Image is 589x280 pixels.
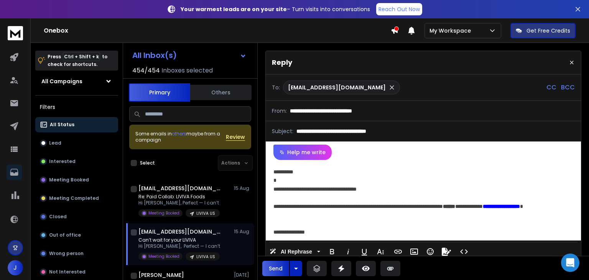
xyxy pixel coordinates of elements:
p: Can’t wait for your LIVIVA [138,237,220,243]
p: To: [272,84,280,91]
p: 15 Aug [234,185,251,191]
p: All Status [50,122,74,128]
p: Interested [49,158,76,165]
p: Meeting Completed [49,195,99,201]
p: Hi [PERSON_NAME], Perfect — I can’t [138,200,220,206]
p: [EMAIL_ADDRESS][DOMAIN_NAME] [288,84,386,91]
button: Meeting Completed [35,191,118,206]
button: Lead [35,135,118,151]
p: Hi [PERSON_NAME], Perfect — I can’t [138,243,220,249]
button: AI Rephrase [268,244,322,259]
div: Some emails in maybe from a campaign [135,131,226,143]
h1: All Inbox(s) [132,51,177,59]
button: Send [262,261,289,276]
button: All Campaigns [35,74,118,89]
button: Others [190,84,252,101]
span: others [172,130,186,137]
span: AI Rephrase [279,249,314,255]
p: Reach Out Now [378,5,420,13]
button: All Status [35,117,118,132]
button: J [8,260,23,275]
p: 15 Aug [234,229,251,235]
button: Not Interested [35,264,118,280]
button: Signature [439,244,454,259]
p: [DATE] [234,272,251,278]
button: More Text [373,244,388,259]
p: Press to check for shortcuts. [48,53,107,68]
p: Wrong person [49,250,84,257]
p: LIVIVA US [196,211,215,216]
p: Subject: [272,127,293,135]
button: Insert Image (Ctrl+P) [407,244,421,259]
button: Out of office [35,227,118,243]
h1: All Campaigns [41,77,82,85]
p: Lead [49,140,61,146]
a: Reach Out Now [376,3,422,15]
p: Get Free Credits [526,27,570,35]
h1: Onebox [44,26,391,35]
div: Open Intercom Messenger [561,254,579,272]
p: Meeting Booked [49,177,89,183]
button: Underline (Ctrl+U) [357,244,372,259]
h3: Filters [35,102,118,112]
p: LIVIVA US [196,254,215,260]
button: Primary [129,83,190,102]
p: Out of office [49,232,81,238]
img: logo [8,26,23,40]
button: Emoticons [423,244,438,259]
p: CC [546,83,556,92]
strong: Your warmest leads are on your site [181,5,287,13]
p: Closed [49,214,67,220]
h1: [EMAIL_ADDRESS][DOMAIN_NAME] [138,184,223,192]
button: Code View [457,244,471,259]
p: From: [272,107,287,115]
h1: [PERSON_NAME] [138,271,184,279]
button: Get Free Credits [510,23,576,38]
h1: [EMAIL_ADDRESS][DOMAIN_NAME] [138,228,223,236]
button: All Inbox(s) [126,48,253,63]
button: Interested [35,154,118,169]
span: Ctrl + Shift + k [63,52,100,61]
button: Closed [35,209,118,224]
span: 454 / 454 [132,66,160,75]
label: Select [140,160,155,166]
h3: Inboxes selected [161,66,213,75]
p: Meeting Booked [148,254,179,259]
p: Re: Paid Collab: LIVIVA Foods [138,194,220,200]
button: Meeting Booked [35,172,118,188]
button: Insert Link (Ctrl+K) [391,244,405,259]
button: Review [226,133,245,141]
p: Reply [272,57,292,68]
p: – Turn visits into conversations [181,5,370,13]
p: My Workspace [429,27,474,35]
p: Not Interested [49,269,86,275]
p: Meeting Booked [148,210,179,216]
p: BCC [561,83,575,92]
button: Wrong person [35,246,118,261]
button: Help me write [273,145,332,160]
